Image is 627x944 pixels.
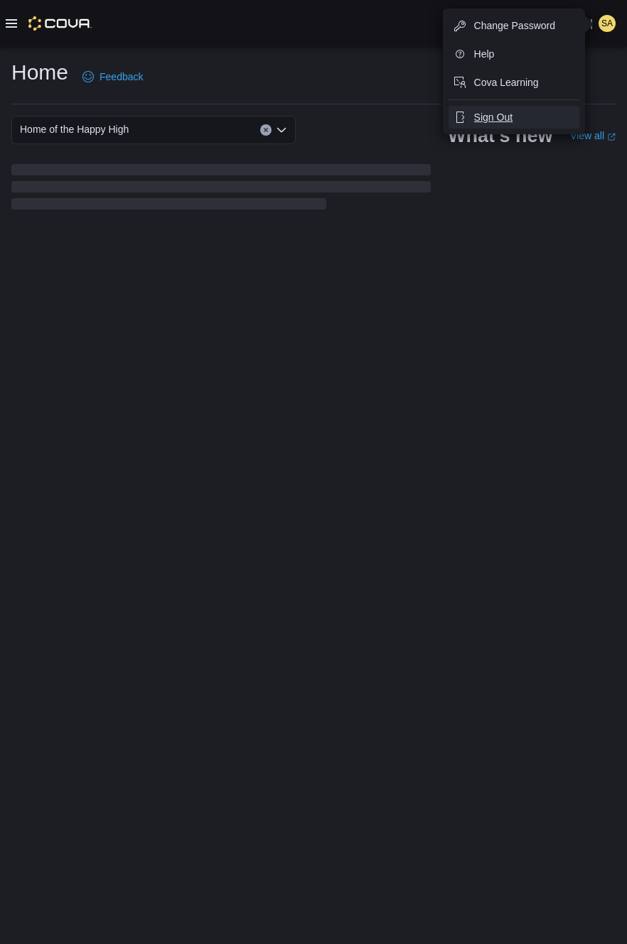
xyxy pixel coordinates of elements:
[449,14,579,37] button: Change Password
[449,71,579,94] button: Cova Learning
[474,75,539,89] span: Cova Learning
[77,63,149,91] a: Feedback
[100,70,143,84] span: Feedback
[601,15,613,32] span: SA
[599,15,616,32] div: Shawn Alexander
[20,121,129,138] span: Home of the Happy High
[590,15,593,32] p: |
[11,58,68,87] h1: Home
[28,16,92,31] img: Cova
[448,124,552,147] h2: What's new
[260,124,272,136] button: Clear input
[570,130,616,141] a: View allExternal link
[11,167,431,212] span: Loading
[607,133,616,141] svg: External link
[474,18,555,33] span: Change Password
[474,110,513,124] span: Sign Out
[449,106,579,129] button: Sign Out
[449,43,579,65] button: Help
[474,47,495,61] span: Help
[276,124,287,136] button: Open list of options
